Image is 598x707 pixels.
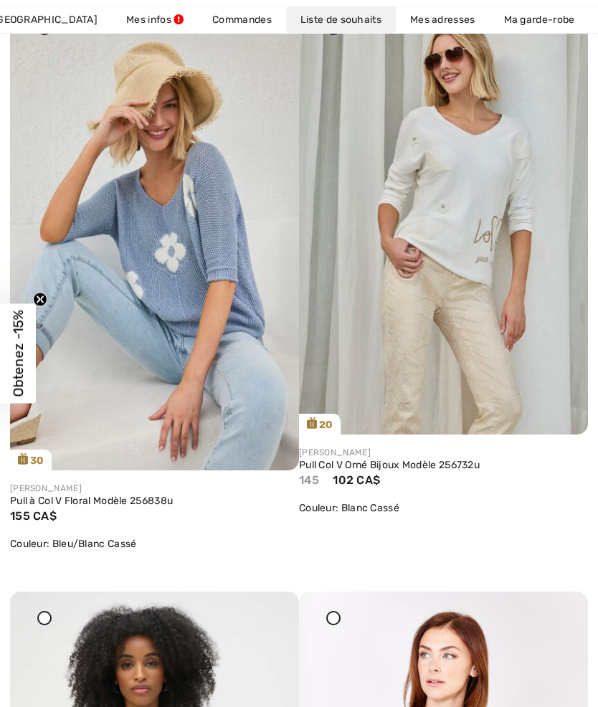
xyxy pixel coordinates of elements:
[10,495,299,508] a: Pull à Col V Floral Modèle 256838u
[333,473,380,487] span: 102 CA$
[198,6,286,33] a: Commandes
[299,500,588,516] div: Couleur: Blanc Cassé
[10,509,57,523] span: 155 CA$
[299,473,319,487] span: 145
[10,482,299,495] div: [PERSON_NAME]
[10,1,299,470] a: 30
[10,310,27,397] span: Obtenez -15%
[10,536,299,551] div: Couleur: Bleu/Blanc Cassé
[112,6,198,33] a: Mes infos
[299,1,588,435] a: 20
[286,6,396,33] a: Liste de souhaits
[299,1,588,435] img: frank-lyman-tops-off-white_256732_1_674b_search.jpg
[33,293,47,307] button: Close teaser
[10,1,299,470] img: frank-lyman-tops-blue-off-white_256838_1_dded_search.jpg
[490,6,589,33] a: Ma garde-robe
[299,446,588,459] div: [PERSON_NAME]
[396,6,490,33] a: Mes adresses
[299,459,588,472] a: Pull Col V Orné Bijoux Modèle 256732u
